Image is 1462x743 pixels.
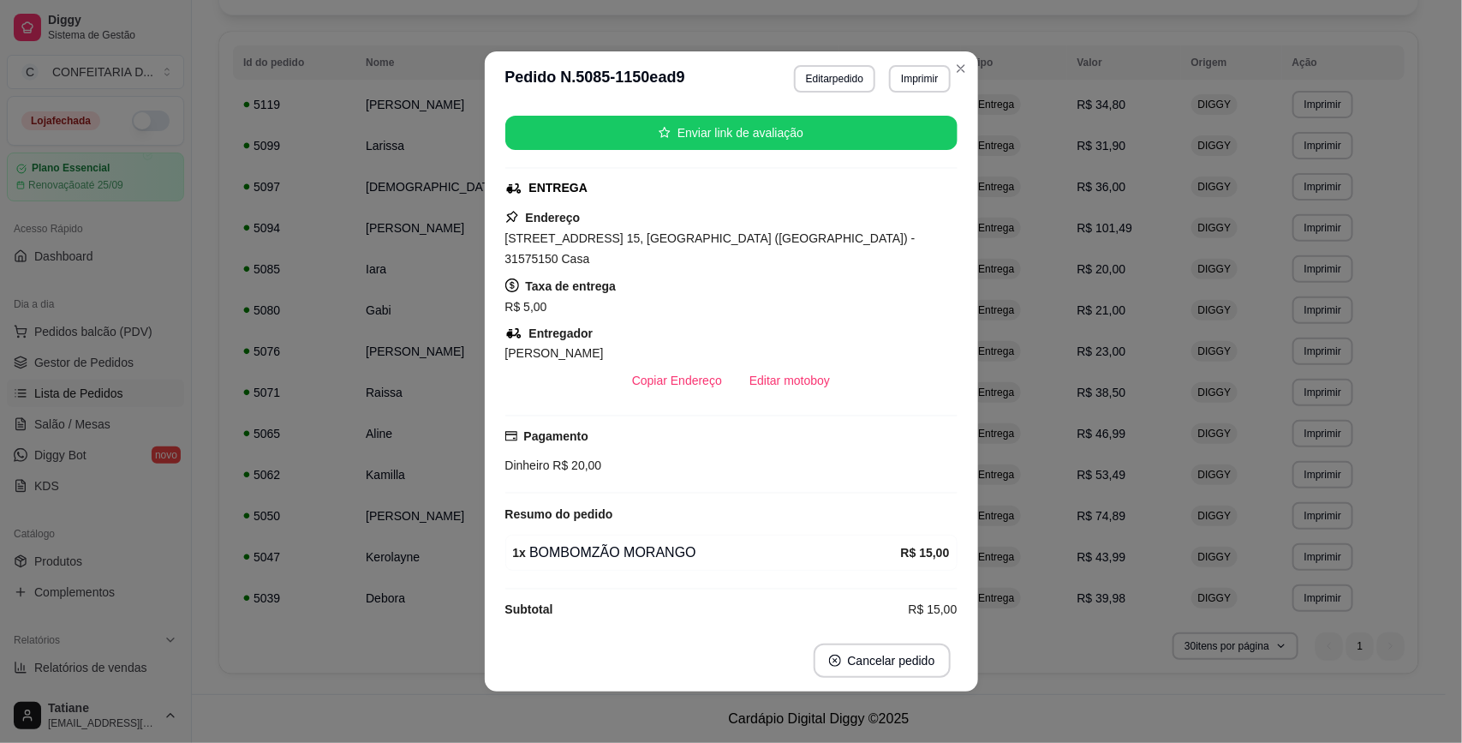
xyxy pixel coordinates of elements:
[794,65,875,93] button: Editarpedido
[505,300,547,314] span: R$ 5,00
[526,279,617,293] strong: Taxa de entrega
[505,279,519,292] span: dollar
[505,602,553,616] strong: Subtotal
[529,327,594,340] strong: Entregador
[889,65,950,93] button: Imprimir
[829,655,841,667] span: close-circle
[505,346,604,360] span: [PERSON_NAME]
[901,546,950,560] strong: R$ 15,00
[909,600,958,619] span: R$ 15,00
[909,619,958,638] span: R$ 20,00
[505,621,533,635] strong: Total
[618,363,736,398] button: Copiar Endereço
[505,430,517,442] span: credit-card
[513,546,527,560] strong: 1 x
[505,210,519,224] span: pushpin
[529,179,588,197] div: ENTREGA
[526,211,581,225] strong: Endereço
[505,507,613,521] strong: Resumo do pedido
[524,429,588,443] strong: Pagamento
[505,458,550,472] span: Dinheiro
[947,55,975,82] button: Close
[505,65,685,93] h3: Pedido N. 5085-1150ead9
[505,116,958,150] button: starEnviar link de avaliação
[659,127,671,139] span: star
[550,458,602,472] span: R$ 20,00
[513,542,901,563] div: BOMBOMZÃO MORANGO
[814,644,951,678] button: close-circleCancelar pedido
[505,231,916,266] span: [STREET_ADDRESS] 15, [GEOGRAPHIC_DATA] ([GEOGRAPHIC_DATA]) - 31575150 Casa
[736,363,844,398] button: Editar motoboy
